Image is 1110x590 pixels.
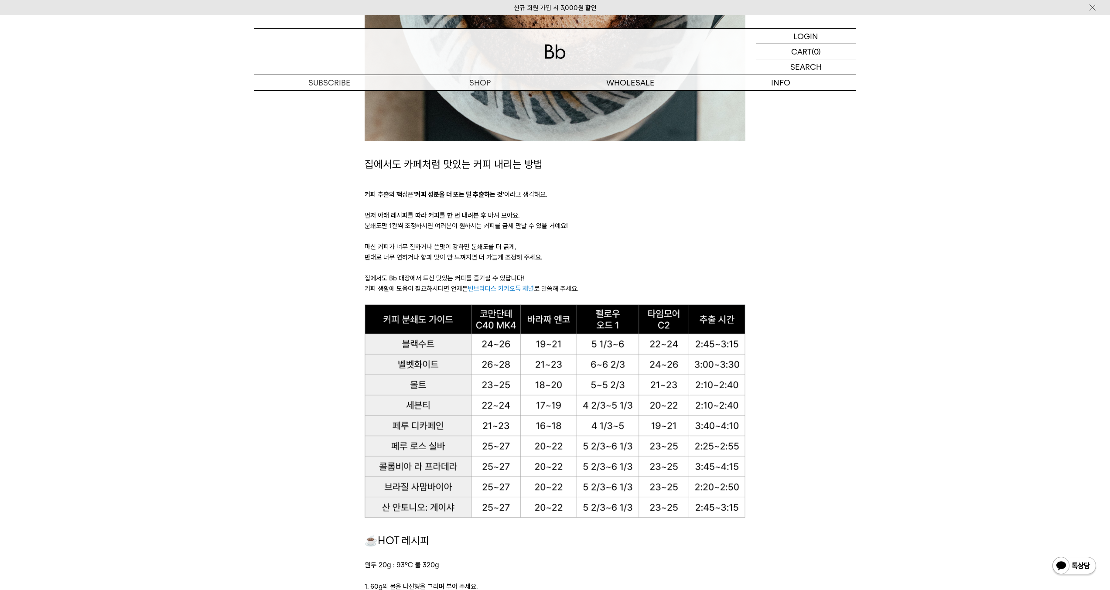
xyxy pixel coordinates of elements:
[812,44,821,59] p: (0)
[365,534,429,547] span: ☕HOT 레시피
[545,44,566,59] img: 로고
[756,29,856,44] a: LOGIN
[793,29,818,44] p: LOGIN
[365,252,745,263] p: 반대로 너무 연하거나 향과 맛이 안 느껴지면 더 가늘게 조정해 주세요.
[365,189,745,200] p: 커피 추출의 핵심은 이라고 생각해요.
[365,221,745,231] p: 분쇄도만 1칸씩 조정하시면 여러분이 원하시는 커피를 금세 만날 수 있을 거예요!
[413,191,504,198] b: '커피 성분을 더 또는 덜 추출하는 것'
[405,75,555,90] a: SHOP
[706,75,856,90] p: INFO
[468,285,534,293] a: 빈브라더스 카카오톡 채널
[365,158,543,171] span: 집에서도 카페처럼 맛있는 커피 내리는 방법
[365,242,745,252] p: 마신 커피가 너무 진하거나 쓴맛이 강하면 분쇄도를 더 굵게,
[365,273,745,283] p: 집에서도 Bb 매장에서 드신 맛있는 커피를 즐기실 수 있답니다!
[1052,556,1097,577] img: 카카오톡 채널 1:1 채팅 버튼
[791,44,812,59] p: CART
[756,44,856,59] a: CART (0)
[365,561,439,569] span: 원두 20g : 93℃ 물 320g
[365,283,745,294] p: 커피 생활에 도움이 필요하시다면 언제든 로 말씀해 주세요.
[254,75,405,90] a: SUBSCRIBE
[555,75,706,90] p: WHOLESALE
[365,210,745,221] p: 먼저 아래 레시피를 따라 커피를 한 번 내려본 후 마셔 보아요.
[514,4,597,12] a: 신규 회원 가입 시 3,000원 할인
[790,59,822,75] p: SEARCH
[365,304,745,517] img: b8bfb30a7f084624ecec1d801097366b_184348.png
